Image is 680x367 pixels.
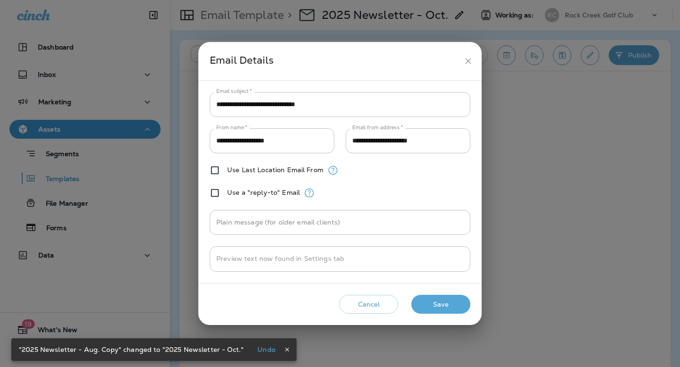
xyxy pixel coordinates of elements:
div: Email Details [210,52,459,70]
div: "2025 Newsletter - Aug. Copy" changed to "2025 Newsletter - Oct." [19,341,244,358]
label: Use a "reply-to" Email [227,189,300,196]
label: Email subject [216,88,252,95]
label: From name [216,124,247,131]
button: Cancel [339,295,398,314]
label: Use Last Location Email From [227,166,323,174]
button: close [459,52,477,70]
button: Save [411,295,470,314]
label: Email from address [352,124,403,131]
p: Undo [257,346,275,353]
